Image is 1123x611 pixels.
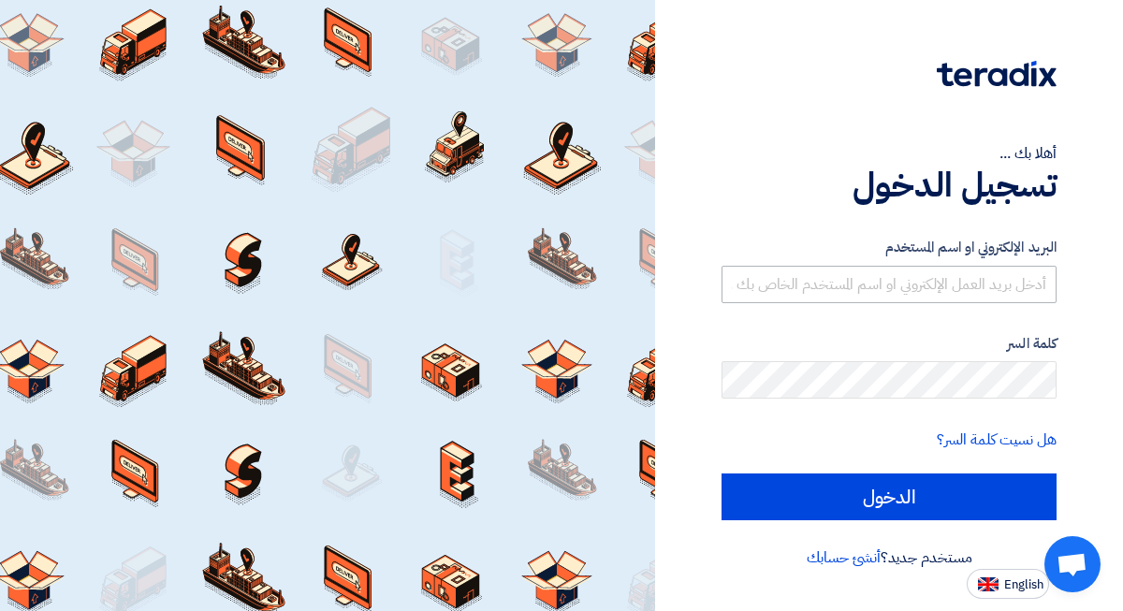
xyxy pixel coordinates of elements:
[978,577,999,591] img: en-US.png
[722,546,1057,569] div: مستخدم جديد؟
[967,569,1049,599] button: English
[722,237,1057,258] label: البريد الإلكتروني او اسم المستخدم
[722,165,1057,206] h1: تسجيل الدخول
[1044,536,1101,592] div: Open chat
[722,266,1057,303] input: أدخل بريد العمل الإلكتروني او اسم المستخدم الخاص بك ...
[722,142,1057,165] div: أهلا بك ...
[807,546,881,569] a: أنشئ حسابك
[1004,578,1043,591] span: English
[937,429,1057,451] a: هل نسيت كلمة السر؟
[722,473,1057,520] input: الدخول
[722,333,1057,355] label: كلمة السر
[937,61,1057,87] img: Teradix logo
